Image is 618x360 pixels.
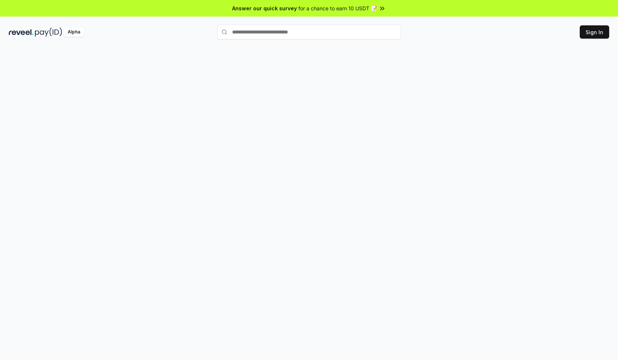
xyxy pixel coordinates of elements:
[9,28,33,37] img: reveel_dark
[35,28,62,37] img: pay_id
[580,25,609,39] button: Sign In
[64,28,84,37] div: Alpha
[298,4,377,12] span: for a chance to earn 10 USDT 📝
[232,4,297,12] span: Answer our quick survey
